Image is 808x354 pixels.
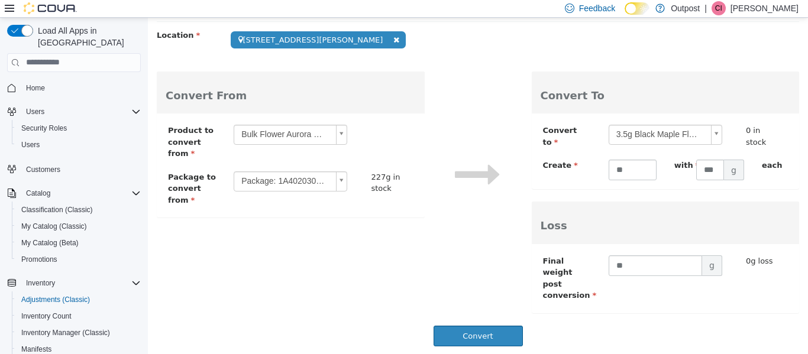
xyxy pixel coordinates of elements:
div: 0g loss [592,238,640,249]
span: Customers [26,165,60,174]
button: Users [2,103,146,120]
span: Users [21,140,40,150]
a: 3.5g Black Maple Flower [461,107,574,127]
h3: Loss [393,202,643,214]
h3: Convert From [18,72,268,84]
span: Adjustments (Classic) [21,295,90,304]
span: Customers [21,161,141,176]
p: Outpost [671,1,700,15]
span: Home [21,80,141,95]
button: Inventory Count [12,308,146,324]
span: Package to convert from [20,155,68,187]
button: Inventory Manager (Classic) [12,324,146,341]
span: Inventory Count [21,311,72,321]
a: Inventory Manager (Classic) [17,326,115,340]
span: Classification (Classic) [21,205,93,215]
a: Customers [21,163,65,177]
a: Home [21,81,50,95]
span: Inventory [21,276,141,290]
a: Inventory Count [17,309,76,323]
a: Classification (Classic) [17,203,98,217]
button: My Catalog (Classic) [12,218,146,235]
span: Load All Apps in [GEOGRAPHIC_DATA] [33,25,141,48]
span: Promotions [21,255,57,264]
span: My Catalog (Beta) [21,238,79,248]
span: Manifests [21,345,51,354]
button: Classification (Classic) [12,202,146,218]
span: Security Roles [21,124,67,133]
a: My Catalog (Beta) [17,236,83,250]
span: Inventory [26,278,55,288]
p: | [704,1,707,15]
span: [STREET_ADDRESS][PERSON_NAME] [83,14,258,31]
span: with [526,143,552,152]
button: Catalog [2,185,146,202]
span: g [576,142,596,163]
span: Adjustments (Classic) [17,293,141,307]
img: Cova [24,2,77,14]
span: My Catalog (Classic) [17,219,141,233]
span: 3.5g Black Maple Flower [461,108,558,126]
button: Security Roles [12,120,146,137]
div: Cynthia Izon [712,1,726,15]
button: Users [12,137,146,153]
span: each [614,143,635,152]
span: Promotions [17,252,141,267]
button: Catalog [21,186,55,200]
span: Inventory Manager (Classic) [17,326,141,340]
span: Package: 1A4020300003841000016968 [86,154,183,173]
span: Users [17,138,141,152]
button: Adjustments (Classic) [12,291,146,308]
span: My Catalog (Classic) [21,222,87,231]
span: Catalog [21,186,141,200]
span: g [554,238,574,258]
span: Product to convert from [20,108,66,140]
span: Home [26,83,45,93]
span: Catalog [26,189,50,198]
span: Bulk Flower Aurora Grams 2 [86,108,183,126]
button: Customers [2,160,146,177]
span: Feedback [579,2,615,14]
a: Promotions [17,252,62,267]
p: [PERSON_NAME] [731,1,799,15]
div: 0 in stock [598,107,634,130]
a: Security Roles [17,121,72,135]
a: Package: 1A4020300003841000016968 [86,154,199,174]
h3: Convert To [393,72,643,84]
a: Bulk Flower Aurora Grams 2 [86,107,199,127]
div: 227g in stock [223,154,259,177]
span: My Catalog (Beta) [17,236,141,250]
span: Users [21,105,141,119]
span: Final weight post conversion [395,239,449,282]
button: Users [21,105,49,119]
span: Classification (Classic) [17,203,141,217]
a: Adjustments (Classic) [17,293,95,307]
span: Convert to [395,108,429,129]
span: Inventory Manager (Classic) [21,328,110,337]
span: Location [9,13,52,22]
button: Convert [286,308,375,329]
button: My Catalog (Beta) [12,235,146,251]
input: Dark Mode [625,2,649,15]
span: CI [715,1,722,15]
span: Inventory Count [17,309,141,323]
button: Promotions [12,251,146,268]
span: Create [395,143,430,152]
a: My Catalog (Classic) [17,219,92,233]
span: Users [26,107,44,116]
a: Users [17,138,44,152]
span: Security Roles [17,121,141,135]
button: Inventory [2,275,146,291]
button: Home [2,79,146,96]
button: Inventory [21,276,60,290]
